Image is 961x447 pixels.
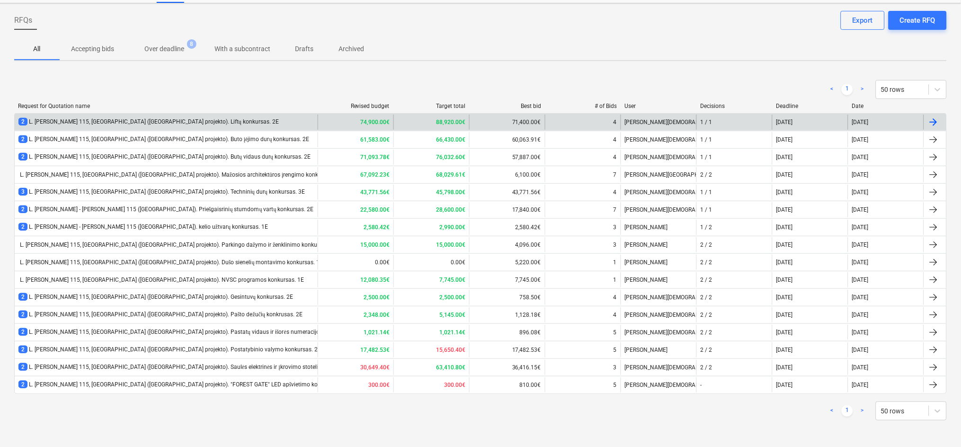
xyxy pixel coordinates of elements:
[444,382,465,388] b: 300.00€
[187,39,196,49] span: 8
[701,382,702,388] div: -
[701,347,712,353] div: 2 / 2
[18,346,27,353] span: 2
[18,103,314,109] div: Request for Quotation name
[701,277,712,283] div: 2 / 2
[776,329,793,336] div: [DATE]
[614,154,617,161] div: 4
[18,135,310,143] div: L. [PERSON_NAME] 115, [GEOGRAPHIC_DATA] ([GEOGRAPHIC_DATA] projekto). Buto įėjimo durų konkursas. 2E
[18,277,304,283] div: L. [PERSON_NAME] 115, [GEOGRAPHIC_DATA] ([GEOGRAPHIC_DATA] projekto). NVSC programos konkursas. 1E
[360,364,390,371] b: 30,649.40€
[439,224,465,231] b: 2,990.00€
[621,237,696,252] div: [PERSON_NAME]
[614,294,617,301] div: 4
[776,119,793,125] div: [DATE]
[776,136,793,143] div: [DATE]
[852,259,869,266] div: [DATE]
[439,294,465,301] b: 2,500.00€
[469,237,545,252] div: 4,096.00€
[614,382,617,388] div: 5
[852,347,869,353] div: [DATE]
[776,294,793,301] div: [DATE]
[621,132,696,147] div: [PERSON_NAME][DEMOGRAPHIC_DATA]
[71,44,114,54] p: Accepting bids
[852,206,869,213] div: [DATE]
[701,294,712,301] div: 2 / 2
[857,84,868,95] a: Next page
[776,364,793,371] div: [DATE]
[701,171,712,178] div: 2 / 2
[701,136,712,143] div: 1 / 1
[360,119,390,125] b: 74,900.00€
[621,255,696,270] div: [PERSON_NAME]
[776,103,845,109] div: Deadline
[436,136,465,143] b: 66,430.00€
[776,206,793,213] div: [DATE]
[18,311,27,318] span: 2
[360,154,390,161] b: 71,093.78€
[852,329,869,336] div: [DATE]
[852,277,869,283] div: [DATE]
[852,119,869,125] div: [DATE]
[18,206,27,213] span: 2
[900,14,935,27] div: Create RFQ
[549,103,617,109] div: # of Bids
[852,103,920,109] div: Date
[360,277,390,283] b: 12,080.35€
[614,329,617,336] div: 5
[827,84,838,95] a: Previous page
[469,167,545,182] div: 6,100.00€
[852,154,869,161] div: [DATE]
[621,167,696,182] div: [PERSON_NAME][GEOGRAPHIC_DATA]
[701,329,712,336] div: 2 / 2
[614,224,617,231] div: 3
[393,255,469,270] div: 0.00€
[621,307,696,322] div: [PERSON_NAME][DEMOGRAPHIC_DATA]
[360,347,390,353] b: 17,482.53€
[701,189,712,196] div: 1 / 1
[439,277,465,283] b: 7,745.00€
[827,405,838,417] a: Previous page
[701,259,712,266] div: 2 / 2
[18,135,27,143] span: 2
[18,118,279,126] div: L. [PERSON_NAME] 115, [GEOGRAPHIC_DATA] ([GEOGRAPHIC_DATA] projekto). Liftų konkursas. 2E
[144,44,184,54] p: Over deadline
[701,206,712,213] div: 1 / 1
[621,185,696,200] div: [PERSON_NAME][DEMOGRAPHIC_DATA]
[18,293,293,301] div: L. [PERSON_NAME] 115, [GEOGRAPHIC_DATA] ([GEOGRAPHIC_DATA] projekto). Gesintuvų konkursas. 2E
[852,364,869,371] div: [DATE]
[469,342,545,358] div: 17,482.53€
[614,241,617,248] div: 3
[614,259,617,266] div: 1
[701,154,712,161] div: 1 / 1
[469,185,545,200] div: 43,771.56€
[621,220,696,235] div: [PERSON_NAME]
[360,206,390,213] b: 22,580.00€
[360,171,390,178] b: 67,092.23€
[852,136,869,143] div: [DATE]
[852,224,869,231] div: [DATE]
[360,241,390,248] b: 15,000.00€
[842,84,853,95] a: Page 1 is your current page
[621,342,696,358] div: [PERSON_NAME]
[469,202,545,217] div: 17,840.00€
[776,241,793,248] div: [DATE]
[621,150,696,165] div: [PERSON_NAME][DEMOGRAPHIC_DATA]
[857,405,868,417] a: Next page
[469,132,545,147] div: 60,063.91€
[624,103,693,109] div: User
[852,241,869,248] div: [DATE]
[18,223,27,231] span: 2
[614,364,617,371] div: 3
[18,328,27,336] span: 2
[18,118,27,125] span: 2
[214,44,270,54] p: With a subcontract
[614,277,617,283] div: 1
[18,311,303,319] div: L. [PERSON_NAME] 115, [GEOGRAPHIC_DATA] ([GEOGRAPHIC_DATA] projekto). Pašto dežučių konkrusas. 2E
[18,293,27,301] span: 2
[469,255,545,270] div: 5,220.00€
[18,153,27,161] span: 2
[14,15,32,26] span: RFQs
[614,189,617,196] div: 4
[18,381,347,389] div: L. [PERSON_NAME] 115, [GEOGRAPHIC_DATA] ([GEOGRAPHIC_DATA] projekto). "FOREST GATE" LED apšvietim...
